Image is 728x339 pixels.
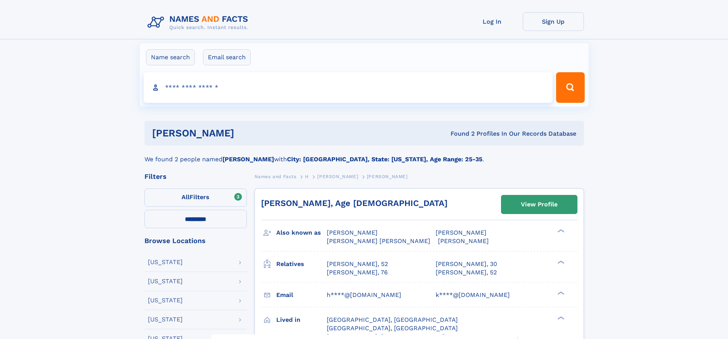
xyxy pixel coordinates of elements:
[146,49,195,65] label: Name search
[203,49,251,65] label: Email search
[317,172,358,181] a: [PERSON_NAME]
[148,297,183,303] div: [US_STATE]
[342,130,576,138] div: Found 2 Profiles In Our Records Database
[556,315,565,320] div: ❯
[287,156,482,163] b: City: [GEOGRAPHIC_DATA], State: [US_STATE], Age Range: 25-35
[438,237,489,245] span: [PERSON_NAME]
[327,229,378,236] span: [PERSON_NAME]
[148,278,183,284] div: [US_STATE]
[144,72,553,103] input: search input
[327,260,388,268] a: [PERSON_NAME], 52
[305,174,309,179] span: H
[327,237,430,245] span: [PERSON_NAME] [PERSON_NAME]
[276,313,327,326] h3: Lived in
[222,156,274,163] b: [PERSON_NAME]
[327,316,458,323] span: [GEOGRAPHIC_DATA], [GEOGRAPHIC_DATA]
[523,12,584,31] a: Sign Up
[436,260,497,268] a: [PERSON_NAME], 30
[255,172,297,181] a: Names and Facts
[501,195,577,214] a: View Profile
[462,12,523,31] a: Log In
[276,289,327,302] h3: Email
[261,198,448,208] a: [PERSON_NAME], Age [DEMOGRAPHIC_DATA]
[276,258,327,271] h3: Relatives
[144,12,255,33] img: Logo Names and Facts
[276,226,327,239] h3: Also known as
[436,229,486,236] span: [PERSON_NAME]
[148,316,183,323] div: [US_STATE]
[144,173,247,180] div: Filters
[556,229,565,234] div: ❯
[556,290,565,295] div: ❯
[144,237,247,244] div: Browse Locations
[148,259,183,265] div: [US_STATE]
[327,268,388,277] a: [PERSON_NAME], 76
[367,174,408,179] span: [PERSON_NAME]
[182,193,190,201] span: All
[521,196,558,213] div: View Profile
[305,172,309,181] a: H
[144,146,584,164] div: We found 2 people named with .
[317,174,358,179] span: [PERSON_NAME]
[436,268,497,277] a: [PERSON_NAME], 52
[327,324,458,332] span: [GEOGRAPHIC_DATA], [GEOGRAPHIC_DATA]
[152,128,342,138] h1: [PERSON_NAME]
[556,260,565,264] div: ❯
[556,72,584,103] button: Search Button
[144,188,247,207] label: Filters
